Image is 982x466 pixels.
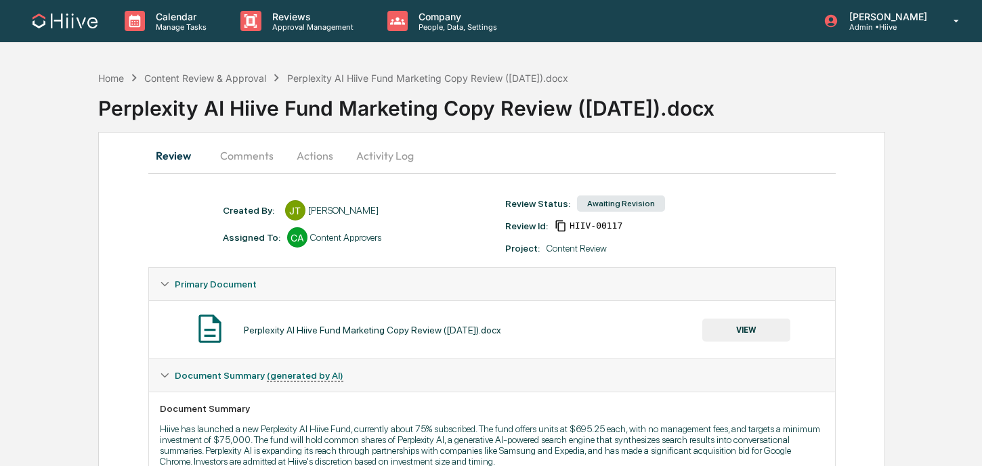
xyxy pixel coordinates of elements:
[287,72,568,84] div: Perplexity AI Hiive Fund Marketing Copy Review ([DATE]).docx
[505,243,540,254] div: Project:
[267,370,343,381] u: (generated by AI)
[702,319,790,342] button: VIEW
[408,22,504,32] p: People, Data, Settings
[505,220,548,231] div: Review Id:
[570,220,622,231] span: 6f6a5a9a-23a6-466c-ae60-652ee6a172cc
[148,139,209,172] button: Review
[149,300,835,358] div: Primary Document
[145,22,213,32] p: Manage Tasks
[223,205,278,216] div: Created By: ‎ ‎
[838,22,934,32] p: Admin • Hiive
[261,11,360,22] p: Reviews
[98,85,982,120] div: Perplexity AI Hiive Fund Marketing Copy Review ([DATE]).docx
[144,72,266,84] div: Content Review & Approval
[145,11,213,22] p: Calendar
[310,232,381,243] div: Content Approvers
[209,139,284,172] button: Comments
[261,22,360,32] p: Approval Management
[148,139,836,172] div: secondary tabs example
[308,205,379,216] div: [PERSON_NAME]
[149,268,835,300] div: Primary Document
[285,200,305,220] div: JT
[577,195,665,212] div: Awaiting Revision
[547,243,607,254] div: Content Review
[175,279,257,289] span: Primary Document
[838,11,934,22] p: [PERSON_NAME]
[193,312,227,346] img: Document Icon
[223,232,280,243] div: Assigned To:
[149,359,835,392] div: Document Summary (generated by AI)
[160,403,824,414] div: Document Summary
[284,139,345,172] button: Actions
[345,139,425,172] button: Activity Log
[244,325,501,335] div: Perplexity AI Hiive Fund Marketing Copy Review ([DATE]).docx
[98,72,124,84] div: Home
[505,198,570,209] div: Review Status:
[175,370,343,381] span: Document Summary
[33,14,98,28] img: logo
[408,11,504,22] p: Company
[287,227,307,248] div: CA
